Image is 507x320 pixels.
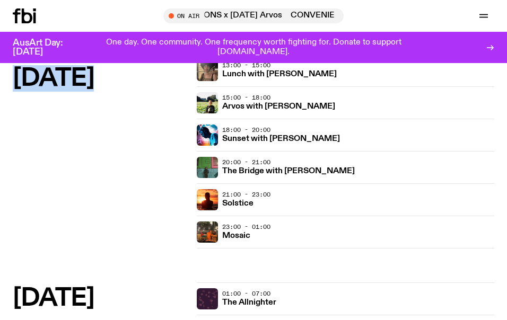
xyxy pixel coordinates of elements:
h3: The Allnighter [222,299,276,307]
img: Tommy and Jono Playing at a fundraiser for Palestine [197,221,218,243]
img: Bri is smiling and wearing a black t-shirt. She is standing in front of a lush, green field. Ther... [197,92,218,113]
img: A girl standing in the ocean as waist level, staring into the rise of the sun. [197,189,218,210]
span: 23:00 - 01:00 [222,223,270,231]
h3: Arvos with [PERSON_NAME] [222,103,335,111]
h3: The Bridge with [PERSON_NAME] [222,167,355,175]
span: 01:00 - 07:00 [222,289,270,298]
span: 20:00 - 21:00 [222,158,270,166]
p: One day. One community. One frequency worth fighting for. Donate to support [DOMAIN_NAME]. [89,38,418,57]
img: Simon Caldwell stands side on, looking downwards. He has headphones on. Behind him is a brightly ... [197,125,218,146]
a: Lunch with [PERSON_NAME] [222,68,337,78]
span: 13:00 - 15:00 [222,61,270,69]
span: 21:00 - 23:00 [222,190,270,199]
h2: [DATE] [13,67,188,91]
h3: Sunset with [PERSON_NAME] [222,135,340,143]
a: Mosaic [222,230,250,240]
h3: Lunch with [PERSON_NAME] [222,70,337,78]
a: Sunset with [PERSON_NAME] [222,133,340,143]
button: On AirCONVENIENCE STORE ++ THE RIONS x [DATE] ArvosCONVENIENCE STORE ++ THE RIONS x [DATE] Arvos [163,8,344,23]
h2: [DATE] [13,287,188,310]
a: The Allnighter [222,297,276,307]
span: 18:00 - 20:00 [222,126,270,134]
a: Arvos with [PERSON_NAME] [222,101,335,111]
h3: AusArt Day: [DATE] [13,39,81,57]
span: 15:00 - 18:00 [222,93,270,102]
h3: Mosaic [222,232,250,240]
img: Amelia Sparke is wearing a black hoodie and pants, leaning against a blue, green and pink wall wi... [197,157,218,178]
h3: Solstice [222,200,253,208]
a: The Bridge with [PERSON_NAME] [222,165,355,175]
a: Solstice [222,198,253,208]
